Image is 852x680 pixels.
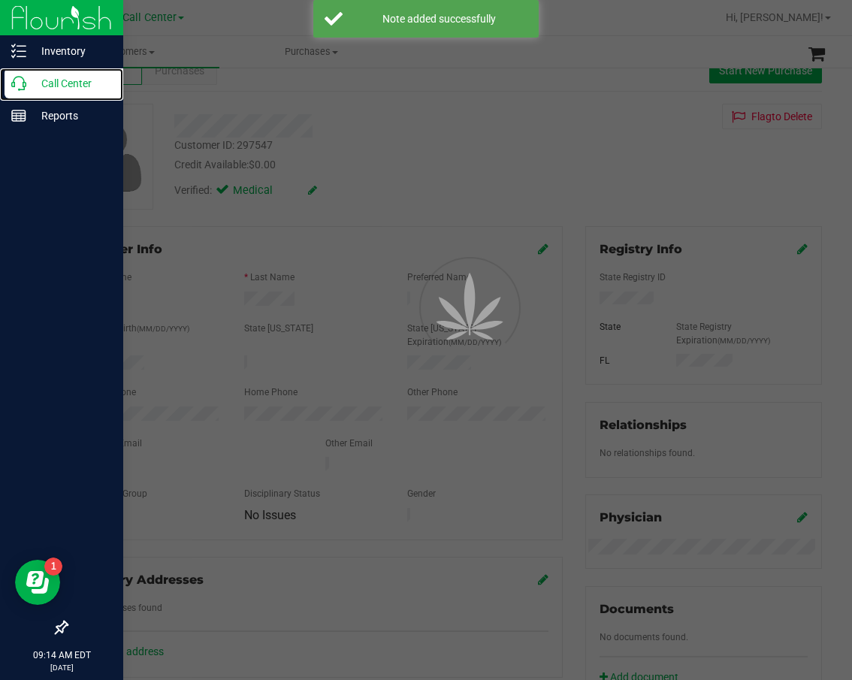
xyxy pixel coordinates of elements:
[7,662,116,673] p: [DATE]
[351,11,527,26] div: Note added successfully
[11,108,26,123] inline-svg: Reports
[11,44,26,59] inline-svg: Inventory
[44,558,62,576] iframe: Resource center unread badge
[26,74,116,92] p: Call Center
[11,76,26,91] inline-svg: Call Center
[26,42,116,60] p: Inventory
[26,107,116,125] p: Reports
[7,648,116,662] p: 09:14 AM EDT
[15,560,60,605] iframe: Resource center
